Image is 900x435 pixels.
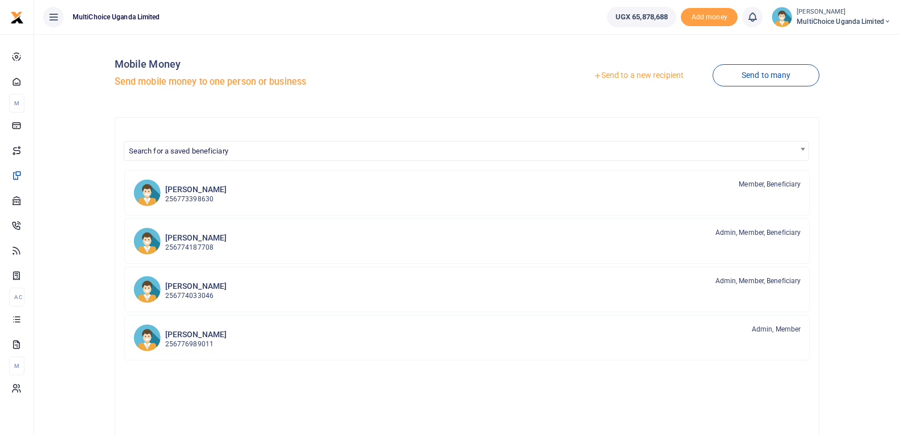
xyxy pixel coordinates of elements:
small: [PERSON_NAME] [797,7,891,17]
a: Send to a new recipient [564,65,713,86]
span: Add money [681,8,738,27]
p: 256774187708 [165,242,227,253]
a: profile-user [PERSON_NAME] MultiChoice Uganda Limited [772,7,891,27]
img: profile-user [772,7,792,27]
a: Add money [681,12,738,20]
li: Toup your wallet [681,8,738,27]
span: Admin, Member, Beneficiary [715,276,801,286]
p: 256773398630 [165,194,227,205]
li: Wallet ballance [602,7,681,27]
h6: [PERSON_NAME] [165,281,227,291]
li: M [9,94,24,113]
a: MK [PERSON_NAME] 256774033046 Admin, Member, Beneficiary [124,267,810,312]
h4: Mobile Money [115,58,463,71]
li: M [9,357,24,375]
span: Search for a saved beneficiary [124,141,810,161]
img: AM [133,179,161,206]
a: DA [PERSON_NAME] 256774187708 Admin, Member, Beneficiary [124,218,810,264]
span: MultiChoice Uganda Limited [68,12,165,22]
img: HS [133,324,161,351]
img: DA [133,227,161,255]
a: HS [PERSON_NAME] 256776989011 Admin, Member [124,315,810,361]
a: Send to many [713,64,819,86]
img: logo-small [10,11,24,24]
span: MultiChoice Uganda Limited [797,16,891,27]
a: logo-small logo-large logo-large [10,13,24,21]
li: Ac [9,288,24,306]
img: MK [133,276,161,303]
span: Admin, Member [752,324,801,334]
span: Admin, Member, Beneficiary [715,227,801,238]
p: 256776989011 [165,339,227,350]
h6: [PERSON_NAME] [165,330,227,339]
span: UGX 65,878,688 [616,11,668,23]
p: 256774033046 [165,291,227,301]
span: Member, Beneficiary [739,179,801,189]
span: Search for a saved beneficiary [129,147,228,155]
a: AM [PERSON_NAME] 256773398630 Member, Beneficiary [124,170,810,216]
h6: [PERSON_NAME] [165,233,227,243]
span: Search for a saved beneficiary [124,142,809,159]
a: UGX 65,878,688 [607,7,676,27]
h5: Send mobile money to one person or business [115,76,463,88]
h6: [PERSON_NAME] [165,185,227,194]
